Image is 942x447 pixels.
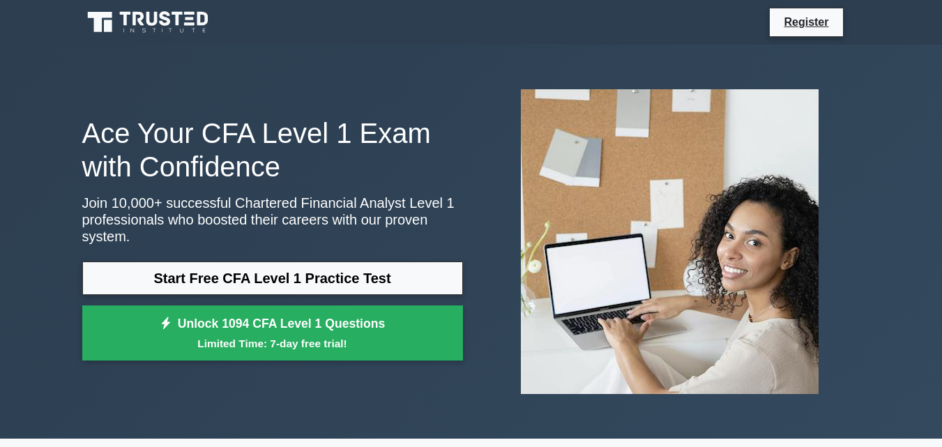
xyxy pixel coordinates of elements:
[82,116,463,183] h1: Ace Your CFA Level 1 Exam with Confidence
[82,195,463,245] p: Join 10,000+ successful Chartered Financial Analyst Level 1 professionals who boosted their caree...
[775,13,837,31] a: Register
[82,262,463,295] a: Start Free CFA Level 1 Practice Test
[82,305,463,361] a: Unlock 1094 CFA Level 1 QuestionsLimited Time: 7-day free trial!
[100,335,446,351] small: Limited Time: 7-day free trial!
